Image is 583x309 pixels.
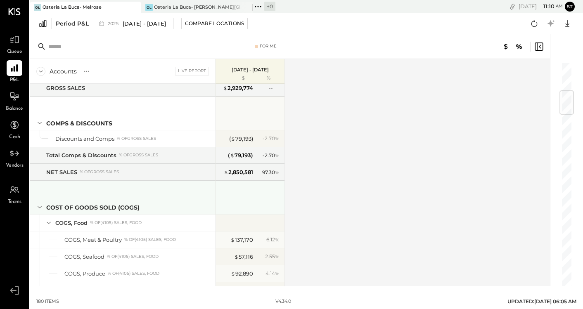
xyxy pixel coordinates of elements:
[46,203,140,212] div: COST OF GOODS SOLD (COGS)
[108,271,159,276] div: % of (4105) Sales, Food
[46,119,112,127] div: Comps & Discounts
[538,2,555,10] span: 11 : 10
[107,254,159,259] div: % of (4105) Sales, Food
[34,4,41,11] div: OL
[117,136,156,142] div: % of GROSS SALES
[223,84,253,92] div: 2,929,774
[0,60,28,84] a: P&L
[269,85,280,92] div: --
[231,270,235,277] span: $
[224,168,253,176] div: 2,850,581
[185,20,244,27] div: Compare Locations
[230,236,253,244] div: 137,170
[119,152,158,158] div: % of GROSS SALES
[275,298,291,305] div: v 4.34.0
[123,20,166,28] span: [DATE] - [DATE]
[56,19,89,28] div: Period P&L
[154,4,240,11] div: Osteria La Buca- [PERSON_NAME][GEOGRAPHIC_DATA]
[0,32,28,56] a: Queue
[508,2,517,11] div: copy link
[263,152,280,159] div: - 2.70
[232,67,269,73] p: [DATE] - [DATE]
[55,135,114,143] div: Discounts and Comps
[275,236,280,243] span: %
[230,236,235,243] span: $
[46,84,85,92] div: GROSS SALES
[0,182,28,206] a: Teams
[565,2,575,12] button: st
[234,253,239,260] span: $
[10,77,19,84] span: P&L
[64,270,105,278] div: COGS, Produce
[8,198,21,206] span: Teams
[6,105,23,113] span: Balance
[228,151,253,159] div: ( 79,193 )
[0,89,28,113] a: Balance
[229,135,253,143] div: ( 79,193 )
[43,4,102,11] div: Osteria La Buca- Melrose
[260,43,277,49] div: For Me
[263,135,280,142] div: - 2.70
[231,135,235,142] span: $
[507,298,576,304] span: UPDATED: [DATE] 06:05 AM
[64,236,122,244] div: COGS, Meat & Poultry
[262,169,280,176] div: 97.30
[50,67,77,75] div: Accounts
[519,2,563,10] div: [DATE]
[275,152,280,158] span: %
[265,270,280,277] div: 4.14
[80,169,119,175] div: % of GROSS SALES
[234,253,253,261] div: 57,116
[181,18,248,29] button: Compare Locations
[6,162,24,170] span: Vendors
[7,48,22,56] span: Queue
[46,151,116,159] div: Total Comps & Discounts
[275,169,280,175] span: %
[275,253,280,259] span: %
[0,146,28,170] a: Vendors
[175,67,209,75] div: Live Report
[108,21,121,26] span: 2025
[46,168,77,176] div: NET SALES
[231,270,253,278] div: 92,890
[255,75,282,82] div: %
[275,135,280,142] span: %
[230,152,235,158] span: $
[145,4,153,11] div: OL
[264,2,275,11] div: + 0
[223,85,228,91] span: $
[36,298,59,305] div: 180 items
[266,236,280,243] div: 6.12
[265,253,280,260] div: 2.55
[124,237,176,243] div: % of (4105) Sales, Food
[64,253,104,261] div: COGS, Seafood
[220,75,253,82] div: $
[90,220,142,226] div: % of (4105) Sales, Food
[51,18,174,29] button: Period P&L 2025[DATE] - [DATE]
[275,270,280,276] span: %
[55,219,88,227] div: COGS, Food
[9,134,20,141] span: Cash
[0,117,28,141] a: Cash
[556,3,563,9] span: am
[224,169,228,175] span: $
